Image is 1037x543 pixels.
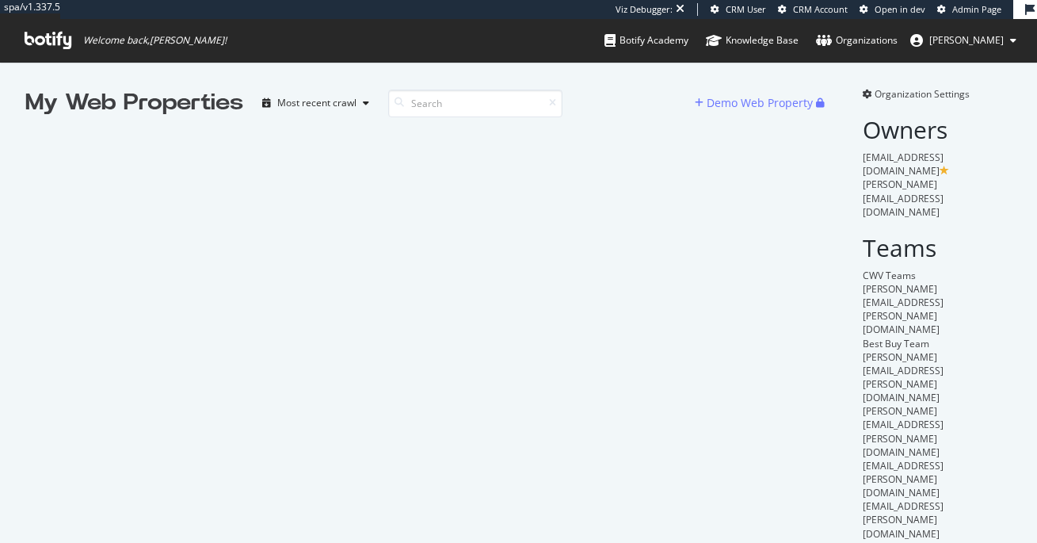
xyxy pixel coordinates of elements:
a: CRM User [711,3,766,16]
span: [EMAIL_ADDRESS][PERSON_NAME][DOMAIN_NAME] [863,499,944,540]
div: Demo Web Property [707,95,813,111]
input: Search [388,90,562,117]
span: [PERSON_NAME][EMAIL_ADDRESS][PERSON_NAME][DOMAIN_NAME] [863,282,944,336]
span: [PERSON_NAME][EMAIL_ADDRESS][PERSON_NAME][DOMAIN_NAME] [863,404,944,458]
div: Botify Academy [604,33,688,48]
span: Welcome back, [PERSON_NAME] ! [83,34,227,47]
a: Admin Page [937,3,1001,16]
span: [EMAIL_ADDRESS][PERSON_NAME][DOMAIN_NAME] [863,459,944,499]
span: kerry [929,33,1004,47]
span: CRM User [726,3,766,15]
span: [PERSON_NAME][EMAIL_ADDRESS][PERSON_NAME][DOMAIN_NAME] [863,350,944,404]
span: [EMAIL_ADDRESS][DOMAIN_NAME] [863,151,944,178]
button: Demo Web Property [695,90,816,116]
span: Admin Page [952,3,1001,15]
div: Viz Debugger: [616,3,673,16]
div: Most recent crawl [277,98,356,108]
a: CRM Account [778,3,848,16]
span: CRM Account [793,3,848,15]
div: Knowledge Base [706,33,799,48]
span: Organization Settings [875,87,970,101]
div: Best Buy Team [863,337,1012,350]
h2: Teams [863,235,1012,261]
div: CWV Teams [863,269,1012,282]
span: Open in dev [875,3,925,15]
a: Demo Web Property [695,96,816,109]
a: Organizations [816,19,898,62]
h2: Owners [863,117,1012,143]
button: Most recent crawl [256,90,376,116]
button: [PERSON_NAME] [898,28,1029,53]
div: Organizations [816,33,898,48]
span: [PERSON_NAME][EMAIL_ADDRESS][DOMAIN_NAME] [863,178,944,218]
a: Botify Academy [604,19,688,62]
div: My Web Properties [25,87,243,119]
a: Open in dev [860,3,925,16]
a: Knowledge Base [706,19,799,62]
